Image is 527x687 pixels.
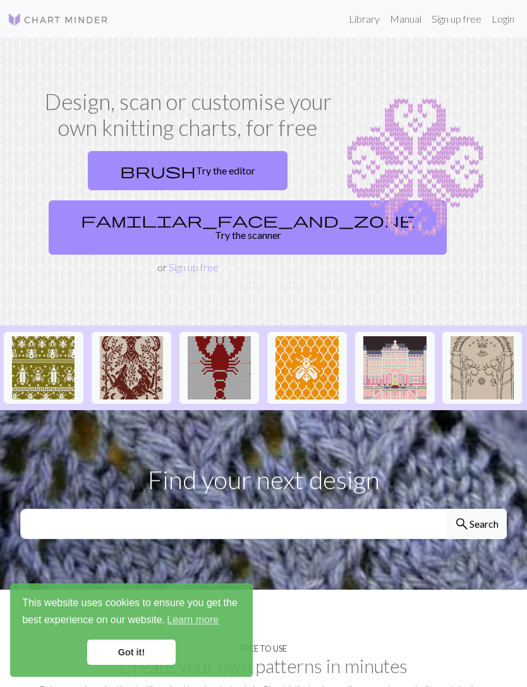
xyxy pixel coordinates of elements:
[81,211,415,229] span: familiar_face_and_zone
[4,332,83,404] button: Repeating bugs
[347,88,483,246] img: Chart example
[442,360,522,372] a: portededurin1.jpg
[44,146,332,275] div: or
[12,336,75,399] img: Repeating bugs
[179,332,259,404] button: Copy of Copy of Lobster
[8,12,109,27] img: Logo
[385,6,427,32] a: Manual
[454,515,469,533] span: search
[487,6,519,32] a: Login
[240,644,287,654] h4: Free to use
[442,332,522,404] button: portededurin1.jpg
[355,360,435,372] a: Copy of Grand-Budapest-Hotel-Exterior.jpg
[451,336,514,399] img: portededurin1.jpg
[363,336,427,399] img: Copy of Grand-Budapest-Hotel-Exterior.jpg
[446,509,507,539] button: Search
[120,162,196,179] span: brush
[4,360,83,372] a: Repeating bugs
[20,655,507,677] h2: Create your own patterns in minutes
[427,6,487,32] a: Sign up free
[344,6,385,32] a: Library
[267,360,347,372] a: Mehiläinen
[188,336,251,399] img: Copy of Copy of Lobster
[179,360,259,372] a: Copy of Copy of Lobster
[92,360,171,372] a: IMG_0917.jpeg
[267,332,347,404] button: Mehiläinen
[44,88,332,141] h1: Design, scan or customise your own knitting charts, for free
[355,332,435,404] button: Copy of Grand-Budapest-Hotel-Exterior.jpg
[87,640,176,665] a: dismiss cookie message
[100,336,163,399] img: IMG_0917.jpeg
[20,461,507,499] p: Find your next design
[10,583,253,677] div: cookieconsent
[165,611,221,629] a: learn more about cookies
[92,332,171,404] button: IMG_0917.jpeg
[22,595,241,629] span: This website uses cookies to ensure you get the best experience on our website.
[49,200,447,255] a: Try the scanner
[88,151,288,190] a: Try the editor
[276,336,339,399] img: Mehiläinen
[169,261,219,273] a: Sign up free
